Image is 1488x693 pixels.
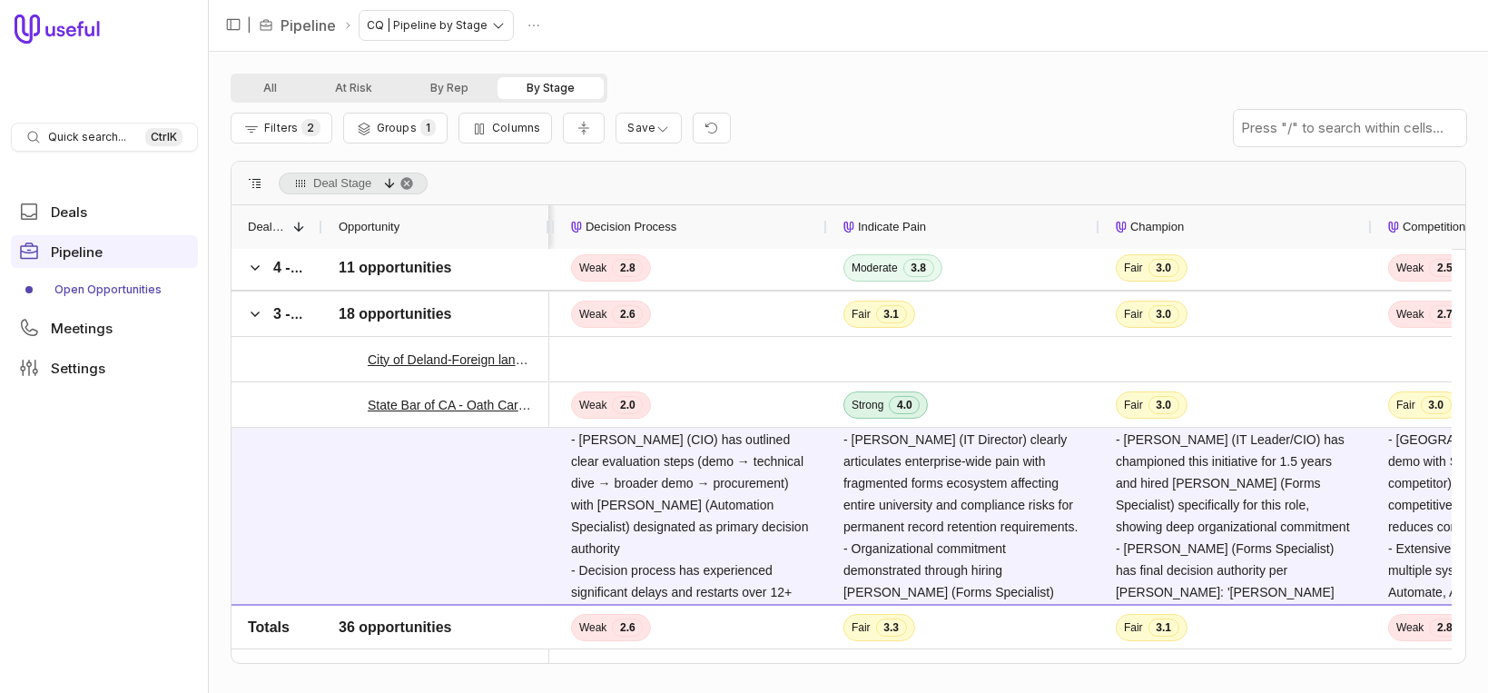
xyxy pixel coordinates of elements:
[1396,307,1424,322] span: Weak
[234,77,306,99] button: All
[247,15,251,36] span: |
[11,195,198,228] a: Deals
[420,119,436,136] span: 1
[1396,398,1415,412] span: Fair
[843,205,1083,249] div: Indicate Pain
[876,305,907,323] span: 3.1
[571,205,811,249] div: Decision Process
[616,113,682,144] button: Create a new saved view
[586,216,676,238] span: Decision Process
[220,11,247,38] button: Collapse sidebar
[579,307,606,322] span: Weak
[1124,398,1143,412] span: Fair
[520,12,547,39] button: Actions
[51,361,105,375] span: Settings
[498,77,604,99] button: By Stage
[51,245,103,259] span: Pipeline
[612,396,643,414] span: 2.0
[1396,261,1424,275] span: Weak
[693,113,731,144] button: Reset view
[248,216,286,238] span: Deal Stage
[145,128,182,146] kbd: Ctrl K
[852,307,871,322] span: Fair
[903,259,934,277] span: 3.8
[579,261,606,275] span: Weak
[231,113,332,144] button: Filter Pipeline
[264,121,298,134] span: Filters
[492,121,540,134] span: Columns
[458,113,552,144] button: Columns
[1403,216,1465,238] span: Competition
[273,306,357,322] span: 3 - Proposal
[279,173,428,194] span: Deal Stage, descending. Press ENTER to sort. Press DELETE to remove
[339,216,399,238] span: Opportunity
[51,205,87,219] span: Deals
[1130,216,1184,238] span: Champion
[1421,396,1452,414] span: 3.0
[852,398,883,412] span: Strong
[1116,205,1355,249] div: Champion
[579,398,606,412] span: Weak
[273,260,374,275] span: 4 - Negotiation
[1429,259,1460,277] span: 2.5
[279,173,428,194] div: Row Groups
[612,259,643,277] span: 2.8
[368,394,533,416] a: State Bar of CA - Oath Card Project
[1429,305,1460,323] span: 2.7
[368,349,533,371] a: City of Deland-Foreign language
[301,119,320,136] span: 2
[1124,307,1143,322] span: Fair
[563,113,605,144] button: Collapse all rows
[313,173,371,194] span: Deal Stage
[11,312,198,344] a: Meetings
[1148,396,1179,414] span: 3.0
[11,351,198,384] a: Settings
[51,322,113,335] span: Meetings
[339,303,451,325] div: 18 opportunities
[858,216,926,238] span: Indicate Pain
[889,396,920,414] span: 4.0
[627,121,655,134] span: Save
[339,257,451,279] div: 11 opportunities
[1148,305,1179,323] span: 3.0
[11,235,198,268] a: Pipeline
[11,275,198,304] div: Pipeline submenu
[343,113,448,144] button: Group Pipeline
[1234,110,1466,146] input: Press "/" to search within cells...
[48,130,126,144] span: Quick search...
[852,261,898,275] span: Moderate
[401,77,498,99] button: By Rep
[306,77,401,99] button: At Risk
[11,275,198,304] a: Open Opportunities
[612,305,643,323] span: 2.6
[281,15,336,36] a: Pipeline
[377,121,417,134] span: Groups
[1124,261,1143,275] span: Fair
[1148,259,1179,277] span: 3.0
